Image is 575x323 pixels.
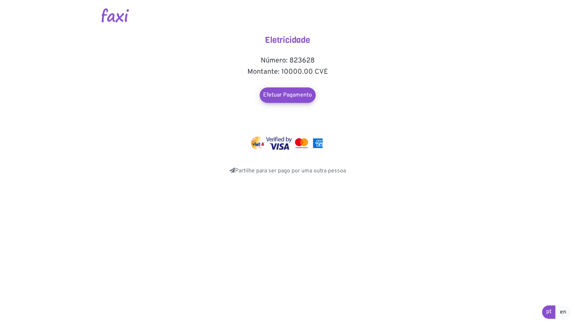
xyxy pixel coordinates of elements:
[311,137,324,150] img: mastercard
[542,305,556,319] a: pt
[218,35,358,45] h4: Eletricidade
[218,57,358,65] h5: Número: 823628
[293,137,309,150] img: mastercard
[260,87,316,103] a: Efetuar Pagamento
[218,68,358,76] h5: Montante: 10000.00 CVE
[230,167,346,174] a: Partilhe para ser pago por uma outra pessoa
[251,137,265,150] img: vinti4
[266,137,292,150] img: visa
[555,305,571,319] a: en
